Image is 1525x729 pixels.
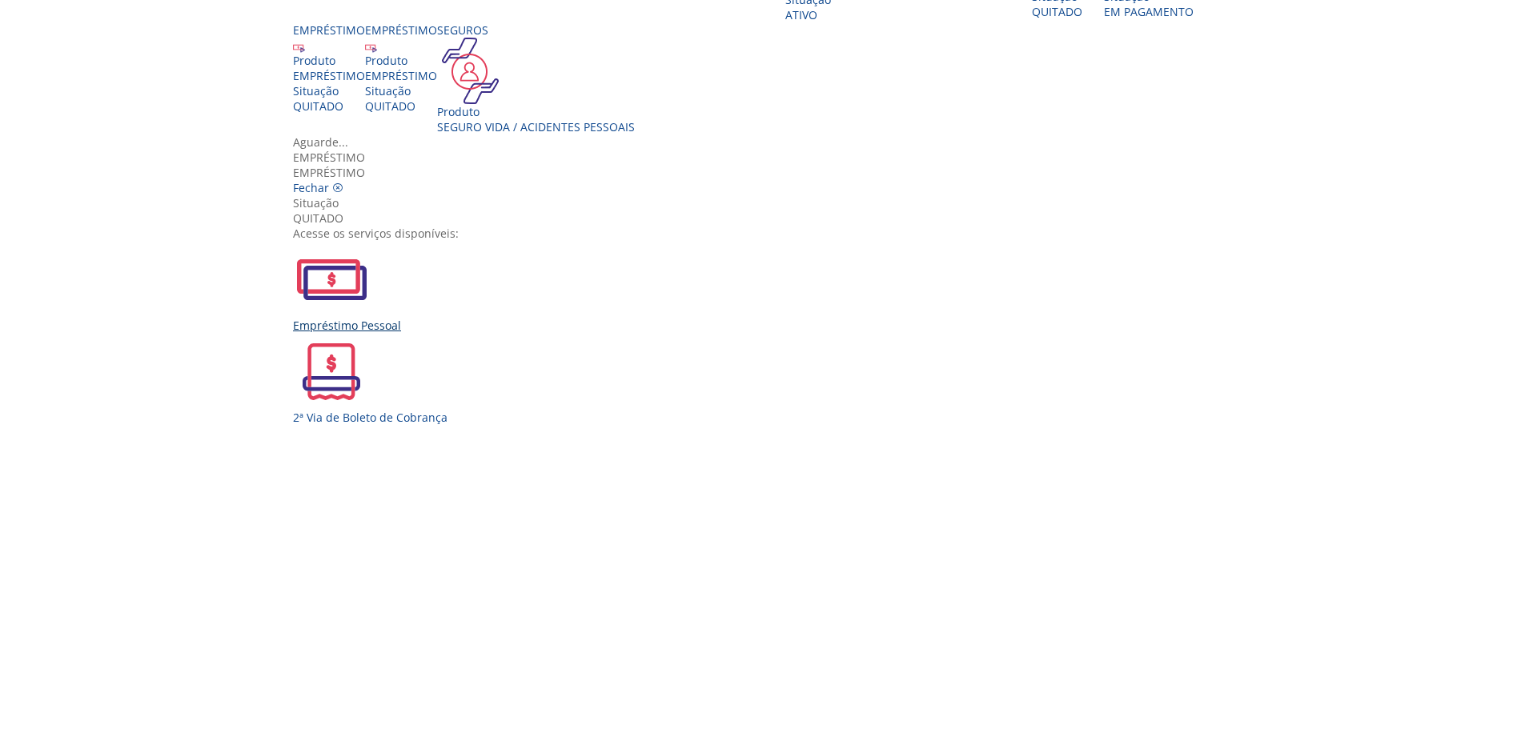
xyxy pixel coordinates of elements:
[1104,4,1194,19] span: EM PAGAMENTO
[293,195,1244,210] div: Situação
[293,180,343,195] a: Fechar
[785,7,817,22] span: Ativo
[365,41,377,53] img: ico_emprestimo.svg
[293,41,305,53] img: ico_emprestimo.svg
[293,333,1244,425] a: 2ª Via de Boleto de Cobrança
[293,226,1244,241] div: Acesse os serviços disponíveis:
[293,333,370,410] img: 2ViaCobranca.svg
[437,38,504,104] img: ico_seguros.png
[437,104,635,119] div: Produto
[293,210,1244,226] div: QUITADO
[293,83,365,98] div: Situação
[293,241,370,318] img: EmprestimoPessoal.svg
[293,318,1244,333] div: Empréstimo Pessoal
[293,165,365,180] span: EMPRÉSTIMO
[293,180,329,195] span: Fechar
[293,441,1244,729] iframe: Iframe
[1032,4,1082,19] span: QUITADO
[365,22,437,114] a: Empréstimo Produto EMPRÉSTIMO Situação QUITADO
[365,68,437,83] div: EMPRÉSTIMO
[293,241,1244,333] a: Empréstimo Pessoal
[365,53,437,68] div: Produto
[293,134,1244,150] div: Aguarde...
[293,53,365,68] div: Produto
[365,98,415,114] span: QUITADO
[293,150,1244,165] div: Empréstimo
[293,98,343,114] span: QUITADO
[293,68,365,83] div: EMPRÉSTIMO
[293,410,1244,425] div: 2ª Via de Boleto de Cobrança
[437,119,635,134] div: Seguro Vida / Acidentes Pessoais
[365,22,437,38] div: Empréstimo
[293,22,365,38] div: Empréstimo
[437,22,635,38] div: Seguros
[437,22,635,134] a: Seguros Produto Seguro Vida / Acidentes Pessoais
[365,83,437,98] div: Situação
[293,22,365,114] a: Empréstimo Produto EMPRÉSTIMO Situação QUITADO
